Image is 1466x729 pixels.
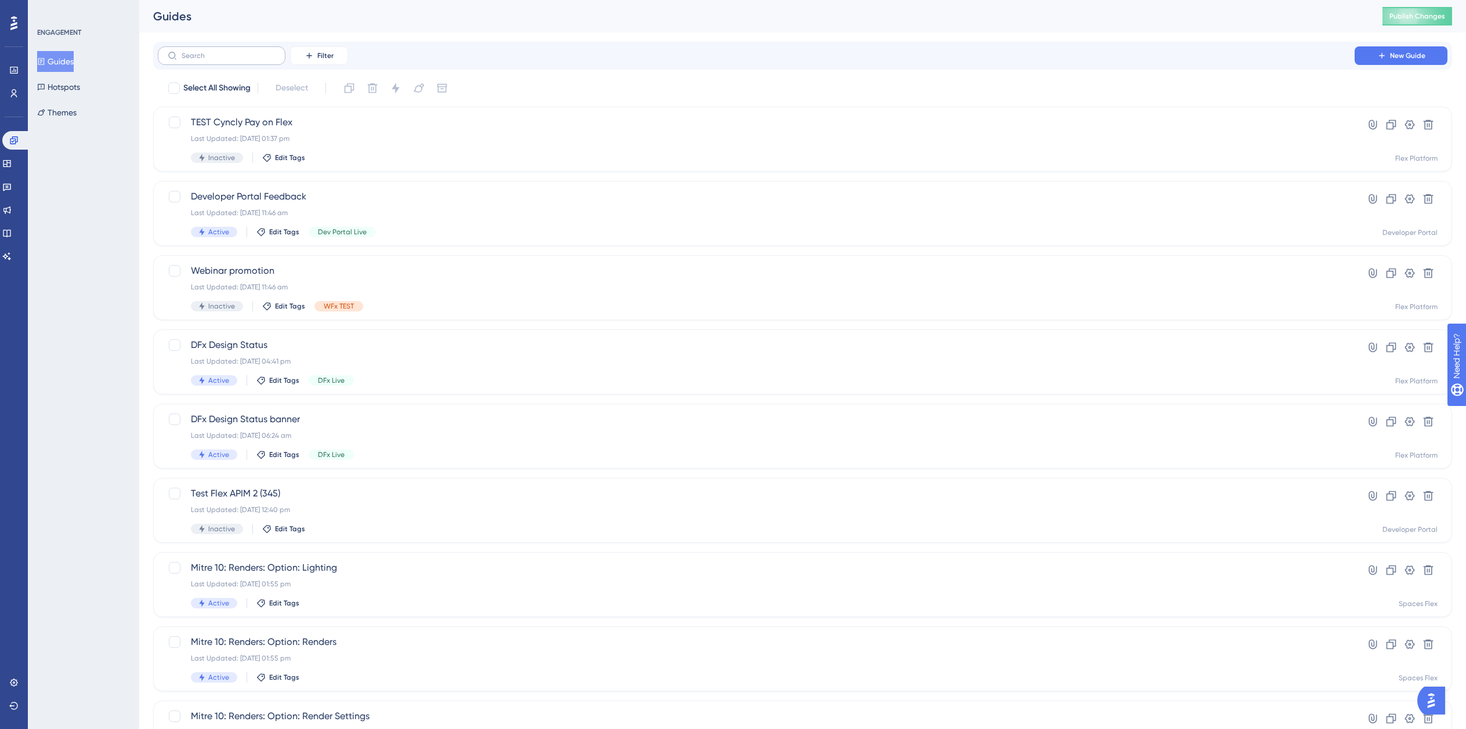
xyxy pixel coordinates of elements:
div: Last Updated: [DATE] 01:55 pm [191,654,1322,663]
span: Active [208,673,229,682]
button: Edit Tags [262,302,305,311]
div: ENGAGEMENT [37,28,81,37]
button: Edit Tags [256,450,299,459]
span: Edit Tags [275,524,305,534]
div: Last Updated: [DATE] 11:46 am [191,208,1322,217]
span: Filter [317,51,334,60]
button: Publish Changes [1382,7,1452,26]
button: Filter [290,46,348,65]
div: Flex Platform [1395,376,1438,386]
span: Edit Tags [269,376,299,385]
span: Select All Showing [183,81,251,95]
button: Edit Tags [262,524,305,534]
span: Deselect [276,81,308,95]
div: Guides [153,8,1353,24]
span: Publish Changes [1389,12,1445,21]
button: Themes [37,102,77,123]
span: Active [208,599,229,608]
span: WFx TEST [324,302,354,311]
span: Inactive [208,302,235,311]
button: Edit Tags [256,599,299,608]
button: Edit Tags [262,153,305,162]
div: Last Updated: [DATE] 01:37 pm [191,134,1322,143]
span: Edit Tags [275,153,305,162]
span: Test Flex APIM 2 (345) [191,487,1322,500]
span: New Guide [1390,51,1425,60]
span: DFx Design Status [191,338,1322,352]
span: Edit Tags [269,673,299,682]
div: Last Updated: [DATE] 04:41 pm [191,357,1322,366]
span: Mitre 10: Renders: Option: Render Settings [191,709,1322,723]
input: Search [182,52,276,60]
iframe: UserGuiding AI Assistant Launcher [1417,683,1452,718]
span: Inactive [208,524,235,534]
span: Developer Portal Feedback [191,190,1322,204]
button: Edit Tags [256,673,299,682]
span: Active [208,450,229,459]
button: Edit Tags [256,376,299,385]
div: Flex Platform [1395,451,1438,460]
button: New Guide [1355,46,1447,65]
button: Edit Tags [256,227,299,237]
div: Developer Portal [1382,228,1438,237]
div: Developer Portal [1382,525,1438,534]
span: Need Help? [27,3,73,17]
span: Webinar promotion [191,264,1322,278]
div: Last Updated: [DATE] 01:55 pm [191,579,1322,589]
span: Mitre 10: Renders: Option: Renders [191,635,1322,649]
span: Edit Tags [269,227,299,237]
div: Last Updated: [DATE] 06:24 am [191,431,1322,440]
span: DFx Live [318,450,345,459]
span: DFx Live [318,376,345,385]
span: TEST Cyncly Pay on Flex [191,115,1322,129]
button: Deselect [265,78,318,99]
div: Spaces Flex [1399,673,1438,683]
span: Mitre 10: Renders: Option: Lighting [191,561,1322,575]
button: Hotspots [37,77,80,97]
span: Active [208,227,229,237]
span: DFx Design Status banner [191,412,1322,426]
span: Edit Tags [275,302,305,311]
span: Edit Tags [269,599,299,608]
div: Flex Platform [1395,154,1438,163]
button: Guides [37,51,74,72]
span: Edit Tags [269,450,299,459]
div: Last Updated: [DATE] 11:46 am [191,282,1322,292]
div: Last Updated: [DATE] 12:40 pm [191,505,1322,514]
span: Dev Portal Live [318,227,367,237]
div: Spaces Flex [1399,599,1438,608]
span: Active [208,376,229,385]
span: Inactive [208,153,235,162]
div: Flex Platform [1395,302,1438,311]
